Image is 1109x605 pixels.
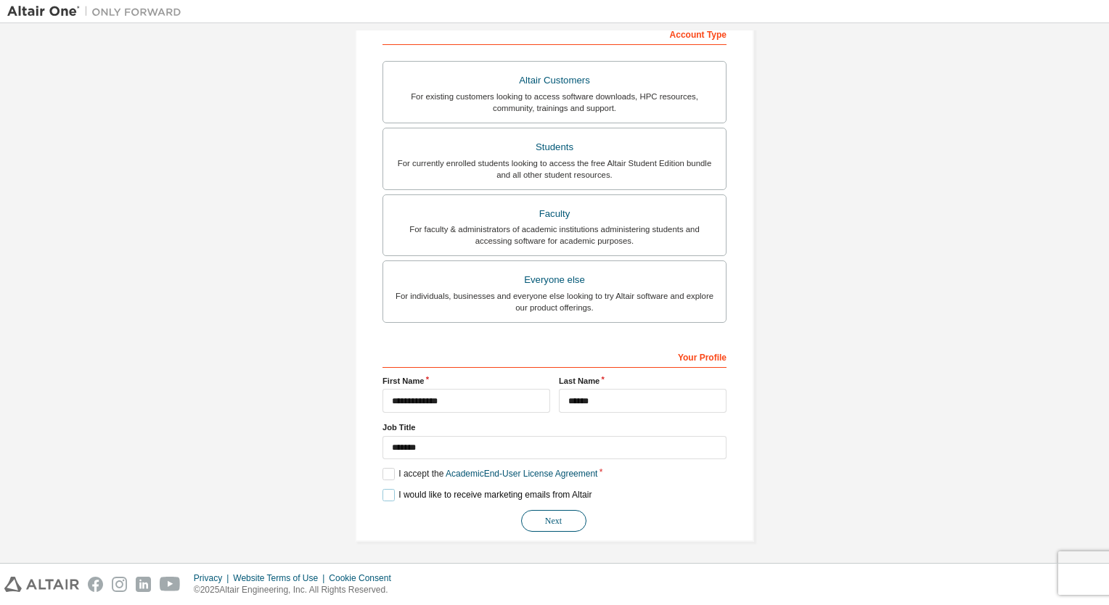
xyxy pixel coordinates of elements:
[382,345,727,368] div: Your Profile
[194,572,233,584] div: Privacy
[392,137,717,157] div: Students
[136,577,151,592] img: linkedin.svg
[392,223,717,247] div: For faculty & administrators of academic institutions administering students and accessing softwa...
[382,22,727,45] div: Account Type
[88,577,103,592] img: facebook.svg
[392,270,717,290] div: Everyone else
[233,572,329,584] div: Website Terms of Use
[521,510,586,532] button: Next
[112,577,127,592] img: instagram.svg
[382,489,592,501] label: I would like to receive marketing emails from Altair
[446,469,597,479] a: Academic End-User License Agreement
[392,70,717,91] div: Altair Customers
[392,290,717,313] div: For individuals, businesses and everyone else looking to try Altair software and explore our prod...
[392,204,717,224] div: Faculty
[382,468,597,480] label: I accept the
[7,4,189,19] img: Altair One
[392,157,717,181] div: For currently enrolled students looking to access the free Altair Student Edition bundle and all ...
[4,577,79,592] img: altair_logo.svg
[382,421,727,433] label: Job Title
[160,577,181,592] img: youtube.svg
[392,91,717,114] div: For existing customers looking to access software downloads, HPC resources, community, trainings ...
[382,375,550,387] label: First Name
[329,572,399,584] div: Cookie Consent
[194,584,400,596] p: © 2025 Altair Engineering, Inc. All Rights Reserved.
[559,375,727,387] label: Last Name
